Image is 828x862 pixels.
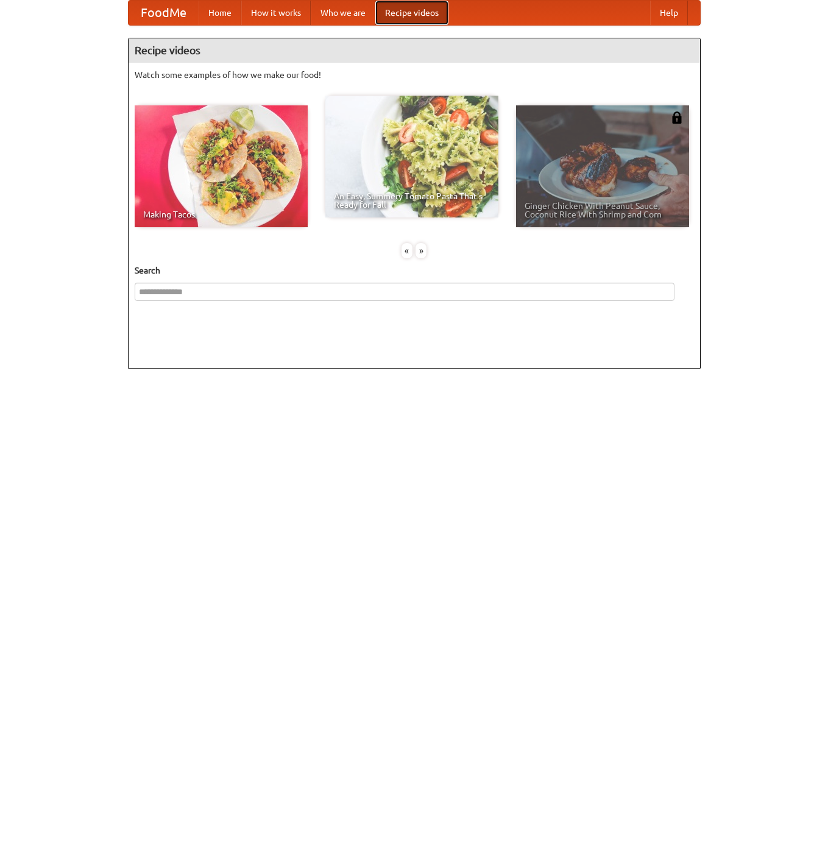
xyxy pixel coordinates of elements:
a: Home [199,1,241,25]
a: Recipe videos [375,1,448,25]
img: 483408.png [671,111,683,124]
span: An Easy, Summery Tomato Pasta That's Ready for Fall [334,192,490,209]
div: » [416,243,426,258]
h5: Search [135,264,694,277]
a: Help [650,1,688,25]
a: FoodMe [129,1,199,25]
a: An Easy, Summery Tomato Pasta That's Ready for Fall [325,96,498,217]
a: Making Tacos [135,105,308,227]
a: How it works [241,1,311,25]
span: Making Tacos [143,210,299,219]
div: « [402,243,412,258]
a: Who we are [311,1,375,25]
p: Watch some examples of how we make our food! [135,69,694,81]
h4: Recipe videos [129,38,700,63]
